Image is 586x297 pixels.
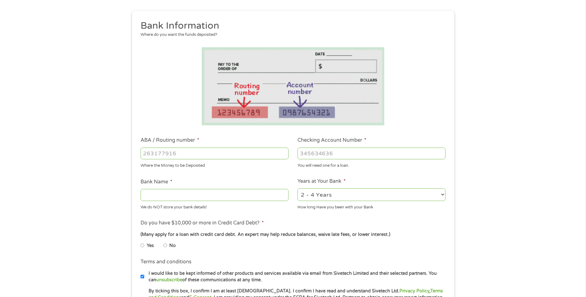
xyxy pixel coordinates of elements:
[399,288,429,294] a: Privacy Policy
[141,259,192,265] label: Terms and conditions
[297,178,346,185] label: Years at Your Bank
[141,231,445,238] div: (Many apply for a loan with credit card debt. An expert may help reduce balances, waive late fees...
[141,137,199,144] label: ABA / Routing number
[297,161,445,169] div: You will need one for a loan.
[144,270,447,283] label: I would like to be kept informed of other products and services available via email from Sivetech...
[141,161,289,169] div: Where the Money to be Deposited
[169,242,176,249] label: No
[202,47,385,125] img: Routing number location
[297,148,445,159] input: 345634636
[297,137,366,144] label: Checking Account Number
[141,220,264,226] label: Do you have $10,000 or more in Credit Card Debt?
[141,20,441,32] h2: Bank Information
[297,202,445,210] div: How long Have you been with your Bank
[141,202,289,210] div: We do NOT store your bank details!
[147,242,154,249] label: Yes
[156,277,182,282] a: unsubscribe
[141,32,441,38] div: Where do you want the funds deposited?
[141,148,289,159] input: 263177916
[141,179,172,185] label: Bank Name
